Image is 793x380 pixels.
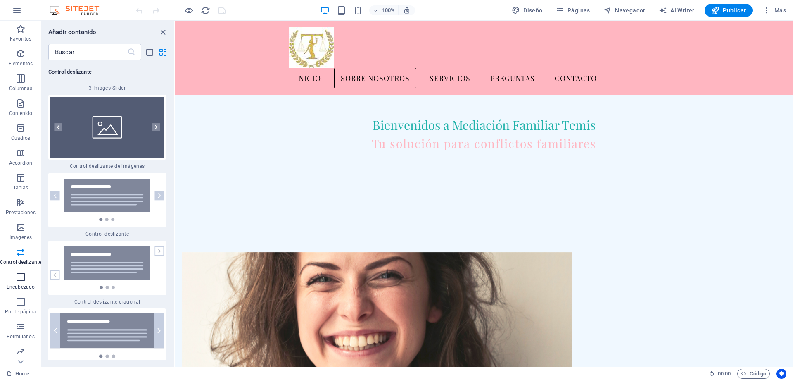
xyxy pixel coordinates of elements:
[5,308,36,315] p: Pie de página
[382,5,395,15] h6: 100%
[158,27,168,37] button: close panel
[3,81,44,87] span: Regístrate ahora
[48,27,96,37] h6: Añadir contenido
[7,333,34,340] p: Formularios
[711,6,746,14] span: Publicar
[508,4,546,17] div: Diseño (Ctrl+Alt+Y)
[762,6,786,14] span: Más
[512,6,543,14] span: Diseño
[50,313,164,358] img: slider-full-height.svg
[603,6,646,14] span: Navegador
[34,103,96,109] span: Regístrate con Facebook
[553,4,594,17] button: Páginas
[48,85,166,91] span: 3 Images Slider
[7,284,35,290] p: Encabezado
[3,103,34,110] img: Facebook
[50,246,164,289] img: slider-diagonal.svg
[48,241,166,305] div: Control deslizante diagonal
[3,324,24,330] img: arrow
[76,51,100,58] span: cashback
[50,97,164,158] img: image-slider.svg
[3,121,24,128] img: Apple
[659,6,695,14] span: AI Writer
[48,173,166,237] div: Control deslizante
[508,4,546,17] button: Diseño
[655,4,698,17] button: AI Writer
[724,370,725,377] span: :
[6,209,35,216] p: Prestaciones
[718,369,731,379] span: 00 00
[737,369,770,379] button: Código
[705,4,753,17] button: Publicar
[48,299,166,305] span: Control deslizante diagonal
[403,7,411,14] i: Al redimensionar, ajustar el nivel de zoom automáticamente para ajustarse al dispositivo elegido.
[776,369,786,379] button: Usercentrics
[600,4,649,17] button: Navegador
[48,67,166,77] h6: Control deslizante
[3,67,36,73] span: Iniciar sesión
[9,85,33,92] p: Columnas
[48,44,127,60] input: Buscar
[48,231,166,237] span: Control deslizante
[3,53,32,60] span: Ver ahorros
[9,234,32,241] p: Imágenes
[50,179,164,221] img: slider.svg
[24,112,75,118] span: Regístrate con Email
[23,240,41,247] img: logo
[9,160,32,166] p: Accordion
[201,6,210,15] i: Volver a cargar página
[709,369,731,379] h6: Tiempo de la sesión
[11,135,31,141] p: Cuadros
[47,5,109,15] img: Editor Logo
[9,110,33,117] p: Contenido
[184,5,194,15] button: Haz clic para salir del modo de previsualización y seguir editando
[158,47,168,57] button: grid-view
[48,163,166,170] span: Control deslizante de imágenes
[48,95,166,170] div: Control deslizante de imágenes
[9,60,33,67] p: Elementos
[3,94,28,100] img: Google
[741,369,766,379] span: Código
[145,47,154,57] button: list-view
[7,369,29,379] a: Haz clic para cancelar la selección y doble clic para abrir páginas
[200,5,210,15] button: reload
[556,6,590,14] span: Páginas
[3,67,44,73] span: Regístrate ahora
[10,36,31,42] p: Favoritos
[24,121,75,127] span: Regístrate con Apple
[369,5,399,15] button: 100%
[13,184,28,191] p: Tablas
[3,112,24,119] img: Email
[28,94,83,100] span: Regístrate con Google
[759,4,789,17] button: Más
